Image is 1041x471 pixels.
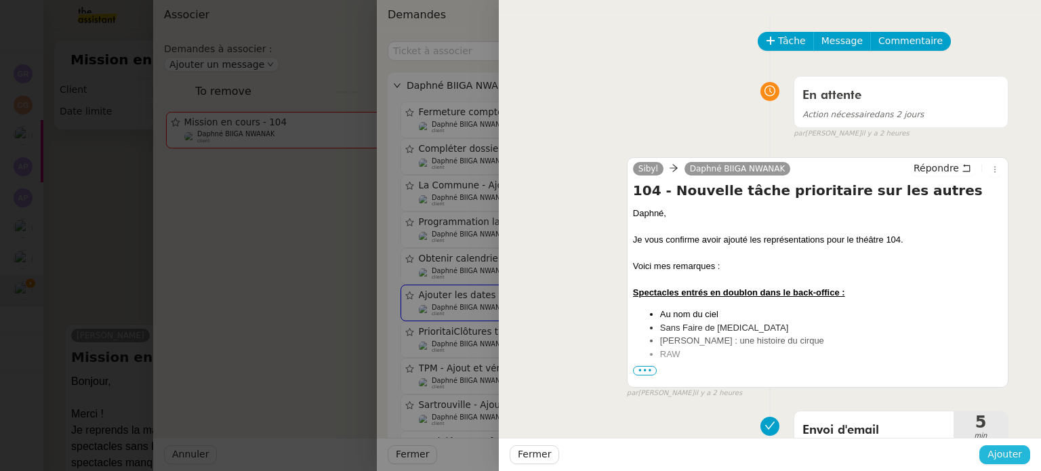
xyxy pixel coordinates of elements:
button: Tâche [758,32,814,51]
span: ••• [633,366,657,375]
span: Commentaire [878,33,943,49]
span: dans 2 jours [802,110,924,119]
span: Message [821,33,863,49]
h4: 104 - Nouvelle tâche prioritaire sur les autres [633,181,1002,200]
div: Voici mes remarques : [633,260,1002,273]
button: Message [813,32,871,51]
span: Tâche [778,33,806,49]
span: Répondre [914,161,959,175]
button: Fermer [510,445,559,464]
li: Sans Faire de [MEDICAL_DATA] [660,321,1002,335]
span: Envoi d'email [802,420,945,441]
li: [PERSON_NAME] : une histoire du cirque [660,334,1002,348]
li: Au nom du ciel [660,308,1002,321]
div: Je vous confirme avoir ajouté les représentations pour le théâtre 104. [633,233,1002,247]
span: par [627,388,638,399]
span: il y a 2 heures [694,388,742,399]
u: Spectacles entrés en doublon dans le back-office : [633,287,845,298]
button: Commentaire [870,32,951,51]
div: Daphné, [633,207,1002,220]
small: [PERSON_NAME] [627,388,742,399]
button: Ajouter [979,445,1030,464]
span: min [954,430,1008,442]
button: Répondre [909,161,976,176]
span: Sibyl [638,164,658,173]
span: il y a 2 heures [861,128,910,140]
span: Ajouter [987,447,1022,462]
small: [PERSON_NAME] [794,128,909,140]
a: Daphné BIIGA NWANAK [685,163,791,175]
span: Action nécessaire [802,110,874,119]
span: En attente [802,89,861,102]
span: 5 [954,414,1008,430]
span: par [794,128,805,140]
span: Fermer [518,447,551,462]
li: RAW [660,348,1002,361]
